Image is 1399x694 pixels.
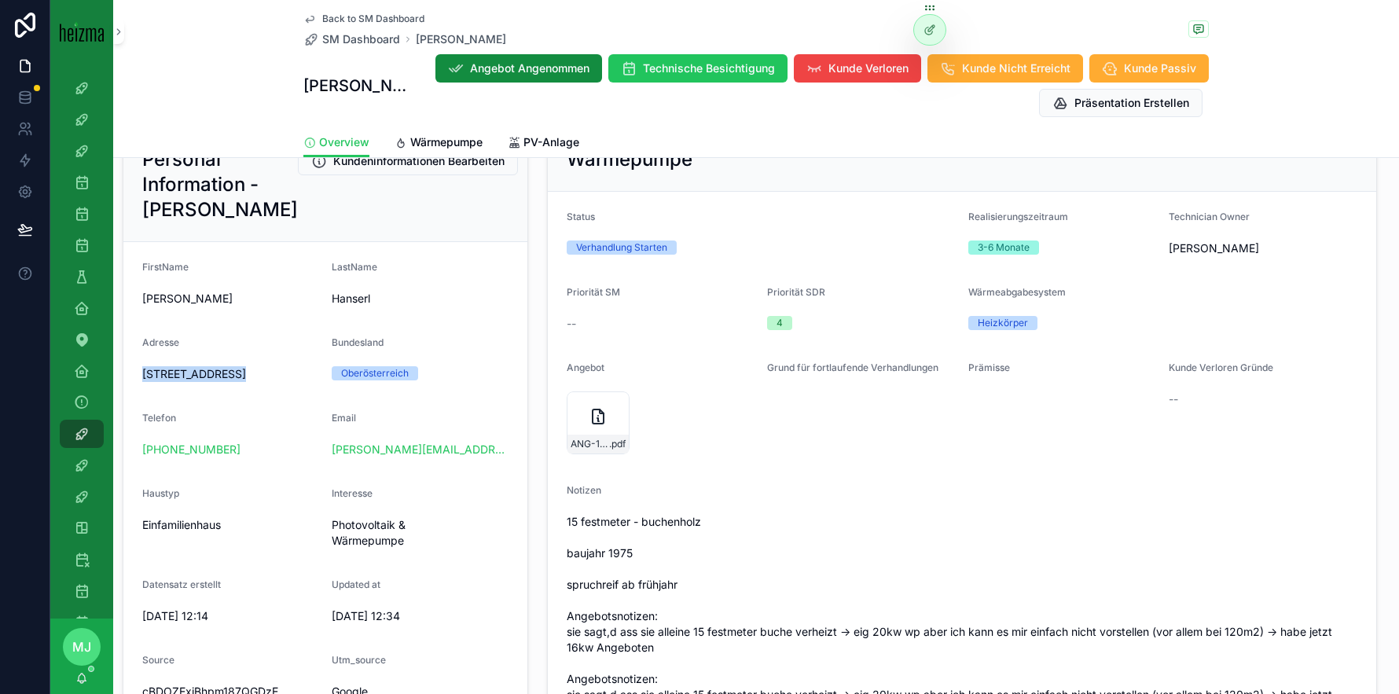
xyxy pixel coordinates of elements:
[395,128,483,160] a: Wärmepumpe
[567,362,604,373] span: Angebot
[142,261,189,273] span: FirstName
[142,336,179,348] span: Adresse
[567,211,595,222] span: Status
[332,578,380,590] span: Updated at
[978,316,1028,330] div: Heizkörper
[332,487,373,499] span: Interesse
[777,316,783,330] div: 4
[968,286,1066,298] span: Wärmeabgabesystem
[576,241,667,255] div: Verhandlung Starten
[416,31,506,47] a: [PERSON_NAME]
[1169,391,1178,407] span: --
[1039,89,1203,117] button: Präsentation Erstellen
[332,608,509,624] span: [DATE] 12:34
[470,61,589,76] span: Angebot Angenommen
[1169,362,1273,373] span: Kunde Verloren Gründe
[609,438,626,450] span: .pdf
[332,442,509,457] a: [PERSON_NAME][EMAIL_ADDRESS][DOMAIN_NAME]
[1169,211,1250,222] span: Technician Owner
[828,61,909,76] span: Kunde Verloren
[571,438,609,450] span: ANG-12328-Hanserl-2025-08-07
[332,336,384,348] span: Bundesland
[142,442,241,457] a: [PHONE_NUMBER]
[1124,61,1196,76] span: Kunde Passiv
[303,13,424,25] a: Back to SM Dashboard
[523,134,579,150] span: PV-Anlage
[60,21,104,42] img: App logo
[794,54,921,83] button: Kunde Verloren
[142,366,319,382] span: [STREET_ADDRESS]
[1169,241,1259,256] span: [PERSON_NAME]
[968,362,1010,373] span: Prämisse
[332,261,377,273] span: LastName
[567,286,620,298] span: Priorität SM
[332,654,386,666] span: Utm_source
[142,487,179,499] span: Haustyp
[508,128,579,160] a: PV-Anlage
[72,637,91,656] span: MJ
[142,608,319,624] span: [DATE] 12:14
[298,147,518,175] button: Kundeninformationen Bearbeiten
[608,54,788,83] button: Technische Besichtigung
[303,31,400,47] a: SM Dashboard
[643,61,775,76] span: Technische Besichtigung
[567,484,601,496] span: Notizen
[567,316,576,332] span: --
[341,366,409,380] div: Oberösterreich
[303,75,410,97] h1: [PERSON_NAME]
[1074,95,1189,111] span: Präsentation Erstellen
[333,153,505,169] span: Kundeninformationen Bearbeiten
[435,54,602,83] button: Angebot Angenommen
[927,54,1083,83] button: Kunde Nicht Erreicht
[142,291,319,307] span: [PERSON_NAME]
[567,147,692,172] h2: Wärmepumpe
[303,128,369,158] a: Overview
[142,517,319,533] span: Einfamilienhaus
[50,63,113,619] div: scrollable content
[142,578,221,590] span: Datensatz erstellt
[1089,54,1209,83] button: Kunde Passiv
[968,211,1068,222] span: Realisierungszeitraum
[332,517,413,549] span: Photovoltaik & Wärmepumpe
[962,61,1070,76] span: Kunde Nicht Erreicht
[319,134,369,150] span: Overview
[142,654,174,666] span: Source
[767,286,825,298] span: Priorität SDR
[142,412,176,424] span: Telefon
[767,362,938,373] span: Grund für fortlaufende Verhandlungen
[410,134,483,150] span: Wärmepumpe
[322,13,424,25] span: Back to SM Dashboard
[322,31,400,47] span: SM Dashboard
[142,147,298,222] h2: Personal Information - [PERSON_NAME]
[978,241,1030,255] div: 3-6 Monate
[332,412,356,424] span: Email
[332,291,509,307] span: Hanserl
